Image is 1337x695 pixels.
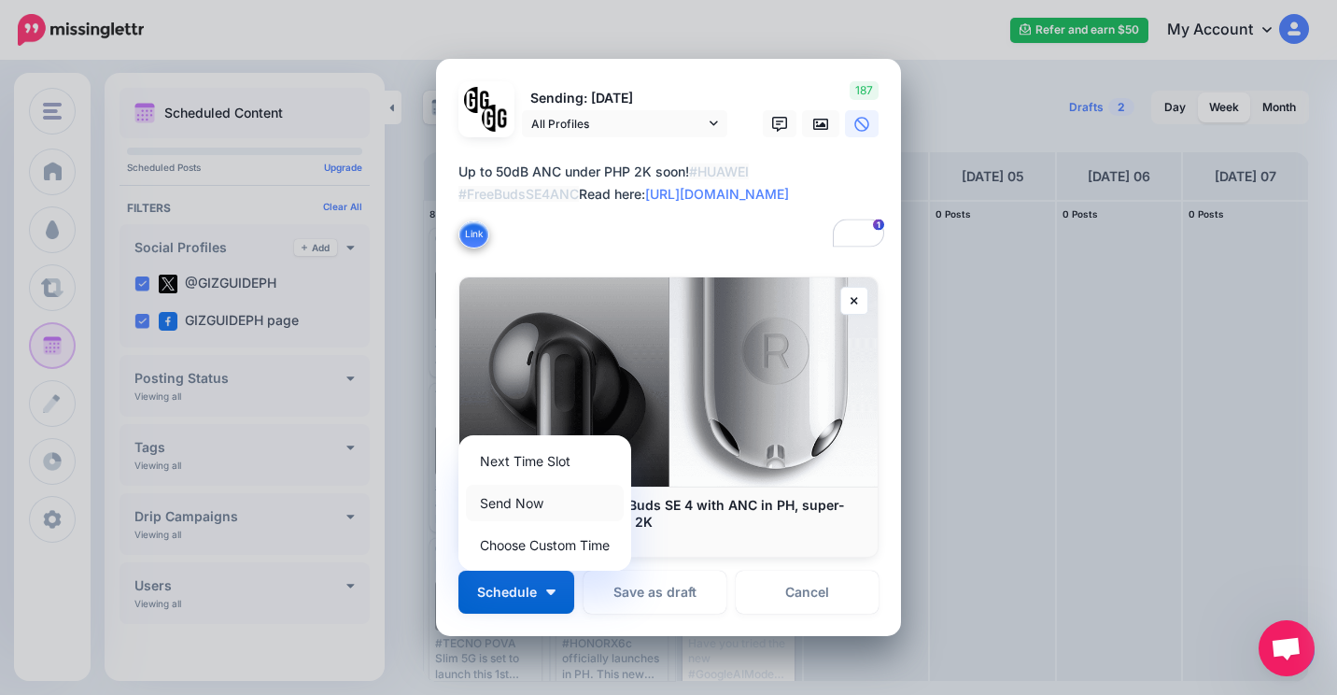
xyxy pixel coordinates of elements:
p: [DOMAIN_NAME] [478,531,859,547]
img: HUAWEI to release FreeBuds SE 4 with ANC in PH, super-affordable at under PHP 2K [459,277,878,487]
div: Up to 50dB ANC under PHP 2K soon! Read here: [458,161,888,206]
button: Link [458,220,489,248]
a: Send Now [466,485,624,521]
a: All Profiles [522,110,727,137]
b: HUAWEI to release FreeBuds SE 4 with ANC in PH, super-affordable at under PHP 2K [478,497,845,530]
a: Choose Custom Time [466,527,624,563]
div: Schedule [458,435,631,571]
button: Schedule [458,571,574,614]
img: arrow-down-white.png [546,589,556,595]
span: 187 [850,81,879,100]
a: Next Time Slot [466,443,624,479]
img: 353459792_649996473822713_4483302954317148903_n-bsa138318.png [464,87,491,114]
img: JT5sWCfR-79925.png [482,105,509,132]
p: Sending: [DATE] [522,88,727,109]
span: Schedule [477,586,537,599]
textarea: To enrich screen reader interactions, please activate Accessibility in Grammarly extension settings [458,161,888,250]
button: Save as draft [584,571,726,614]
span: All Profiles [531,114,705,134]
a: Cancel [736,571,879,614]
